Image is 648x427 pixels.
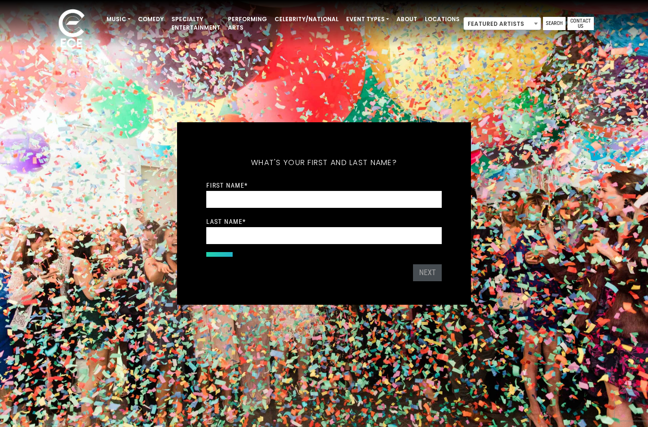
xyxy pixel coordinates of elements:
[206,146,442,180] h5: What's your first and last name?
[463,17,541,30] span: Featured Artists
[206,181,248,190] label: First Name
[421,11,463,27] a: Locations
[393,11,421,27] a: About
[464,17,541,31] span: Featured Artists
[206,217,246,226] label: Last Name
[48,7,95,52] img: ece_new_logo_whitev2-1.png
[543,17,566,30] a: Search
[103,11,134,27] a: Music
[168,11,224,36] a: Specialty Entertainment
[134,11,168,27] a: Comedy
[342,11,393,27] a: Event Types
[224,11,271,36] a: Performing Arts
[567,17,594,30] a: Contact Us
[271,11,342,27] a: Celebrity/National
